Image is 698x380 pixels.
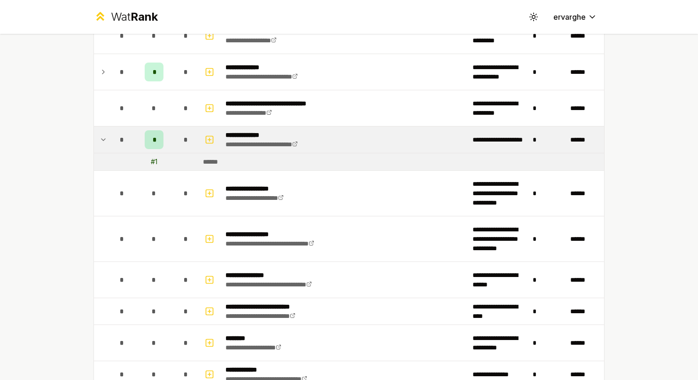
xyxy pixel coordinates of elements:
[553,11,586,23] span: ervarghe
[111,9,158,24] div: Wat
[546,8,605,25] button: ervarghe
[93,9,158,24] a: WatRank
[151,157,157,166] div: # 1
[131,10,158,24] span: Rank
